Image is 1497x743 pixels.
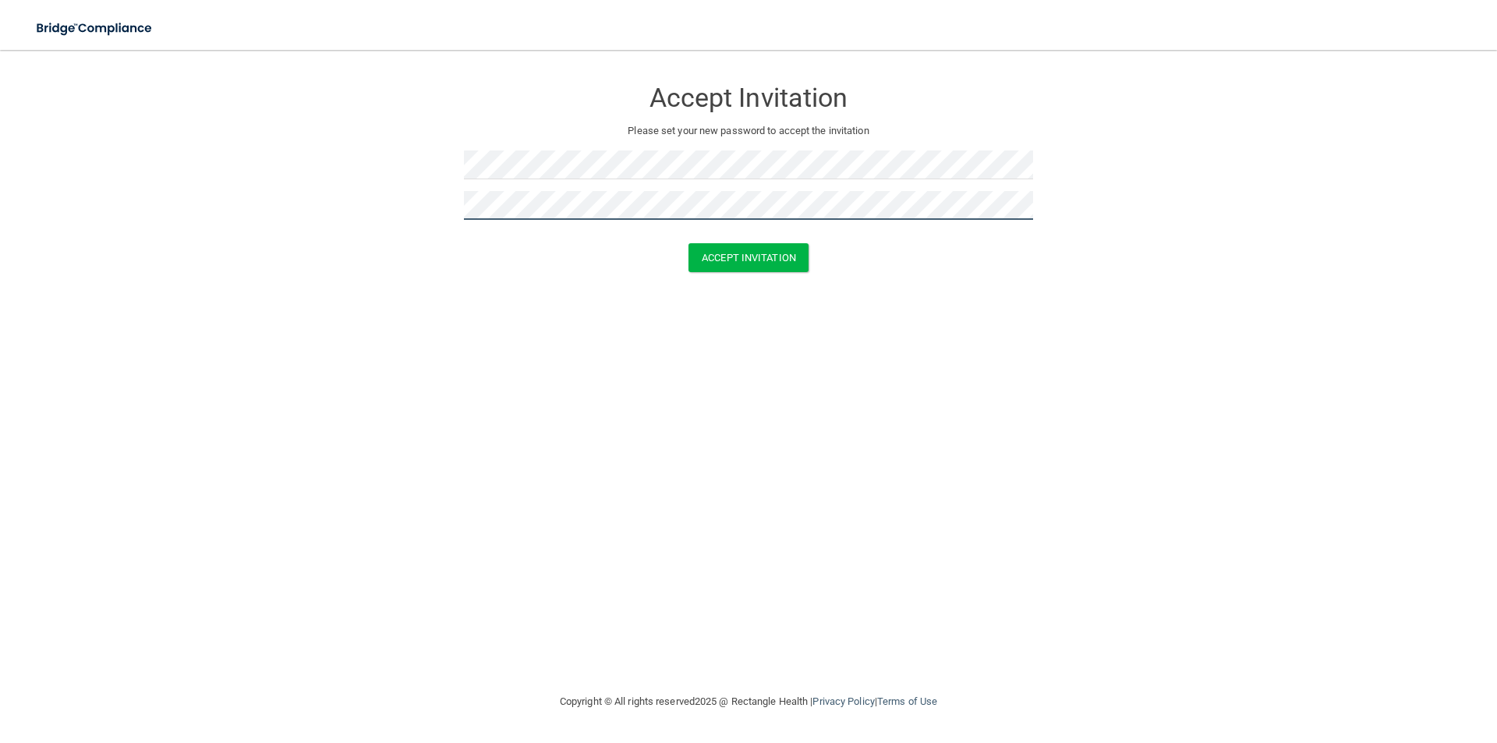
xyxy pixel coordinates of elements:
[812,695,874,707] a: Privacy Policy
[23,12,167,44] img: bridge_compliance_login_screen.278c3ca4.svg
[688,243,809,272] button: Accept Invitation
[464,83,1033,112] h3: Accept Invitation
[877,695,937,707] a: Terms of Use
[464,677,1033,727] div: Copyright © All rights reserved 2025 @ Rectangle Health | |
[476,122,1021,140] p: Please set your new password to accept the invitation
